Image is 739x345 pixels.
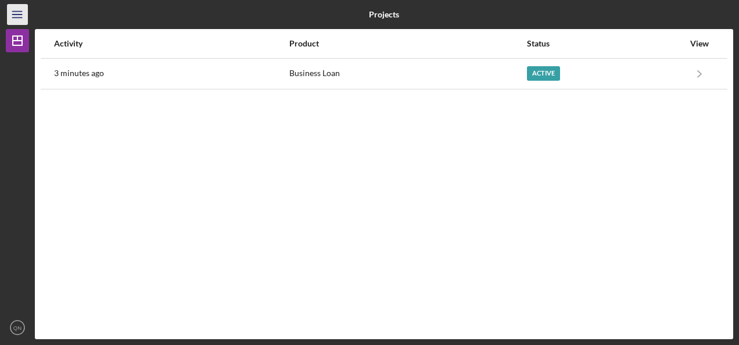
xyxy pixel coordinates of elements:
[527,39,684,48] div: Status
[6,316,29,339] button: QN
[289,39,526,48] div: Product
[289,59,526,88] div: Business Loan
[13,325,21,331] text: QN
[369,10,399,19] b: Projects
[685,39,714,48] div: View
[54,69,104,78] time: 2025-10-07 17:49
[527,66,560,81] div: Active
[54,39,288,48] div: Activity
